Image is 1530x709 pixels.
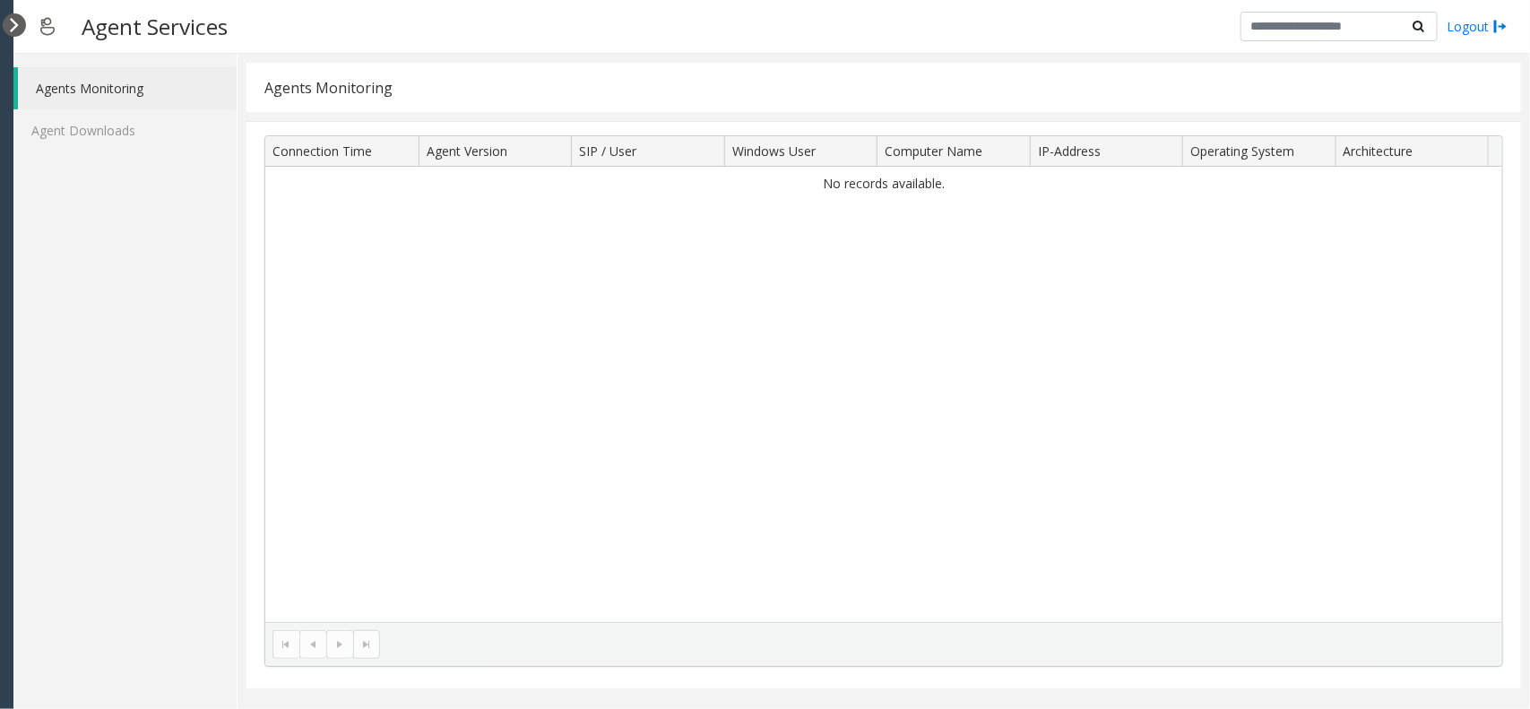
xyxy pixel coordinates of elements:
a: Agent Downloads [13,109,237,151]
span: Connection Time [272,143,372,160]
span: Architecture [1344,143,1413,160]
h3: Agent Services [73,4,237,48]
img: pageIcon [31,4,64,48]
img: logout [1493,17,1508,36]
span: Computer Name [885,143,982,160]
td: No records available. [265,167,1502,201]
span: IP-Address [1038,143,1101,160]
div: Agents Monitoring [264,76,393,99]
a: Agents Monitoring [18,67,237,109]
div: Data table [265,136,1502,622]
span: Operating System [1190,143,1294,160]
a: Logout [1447,17,1508,36]
span: Windows User [732,143,816,160]
span: Agent Version [427,143,507,160]
span: SIP / User [579,143,636,160]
